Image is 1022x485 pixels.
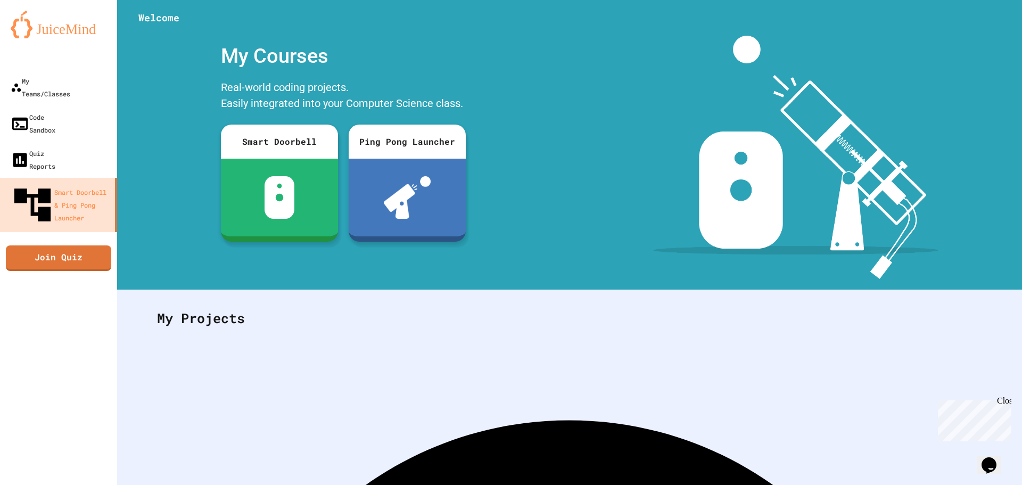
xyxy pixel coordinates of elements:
[349,125,466,159] div: Ping Pong Launcher
[11,183,111,227] div: Smart Doorbell & Ping Pong Launcher
[11,75,70,100] div: My Teams/Classes
[977,442,1011,474] iframe: chat widget
[384,176,431,219] img: ppl-with-ball.png
[216,77,471,117] div: Real-world coding projects. Easily integrated into your Computer Science class.
[4,4,73,68] div: Chat with us now!Close
[11,147,55,172] div: Quiz Reports
[221,125,338,159] div: Smart Doorbell
[653,36,938,279] img: banner-image-my-projects.png
[146,298,993,339] div: My Projects
[216,36,471,77] div: My Courses
[11,11,106,38] img: logo-orange.svg
[6,245,111,271] a: Join Quiz
[265,176,295,219] img: sdb-white.svg
[934,396,1011,441] iframe: chat widget
[11,111,55,136] div: Code Sandbox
